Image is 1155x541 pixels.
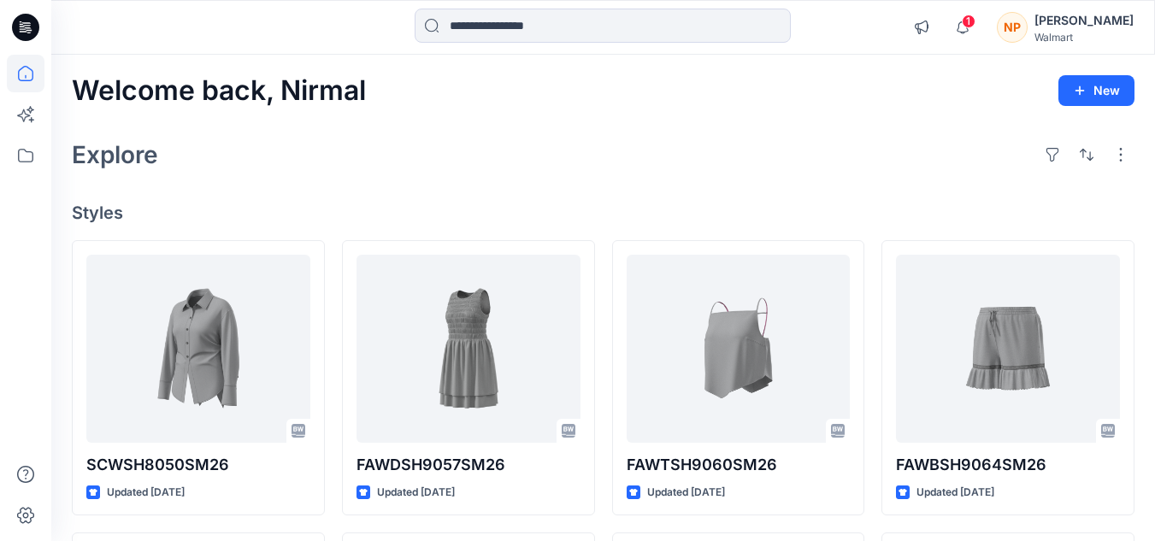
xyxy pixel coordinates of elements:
[627,453,851,477] p: FAWTSH9060SM26
[357,255,580,443] a: FAWDSH9057SM26
[72,203,1134,223] h4: Styles
[86,453,310,477] p: SCWSH8050SM26
[997,12,1028,43] div: NP
[1058,75,1134,106] button: New
[1034,31,1134,44] div: Walmart
[916,484,994,502] p: Updated [DATE]
[86,255,310,443] a: SCWSH8050SM26
[107,484,185,502] p: Updated [DATE]
[72,75,366,107] h2: Welcome back, Nirmal
[627,255,851,443] a: FAWTSH9060SM26
[896,255,1120,443] a: FAWBSH9064SM26
[377,484,455,502] p: Updated [DATE]
[962,15,975,28] span: 1
[1034,10,1134,31] div: [PERSON_NAME]
[647,484,725,502] p: Updated [DATE]
[357,453,580,477] p: FAWDSH9057SM26
[896,453,1120,477] p: FAWBSH9064SM26
[72,141,158,168] h2: Explore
